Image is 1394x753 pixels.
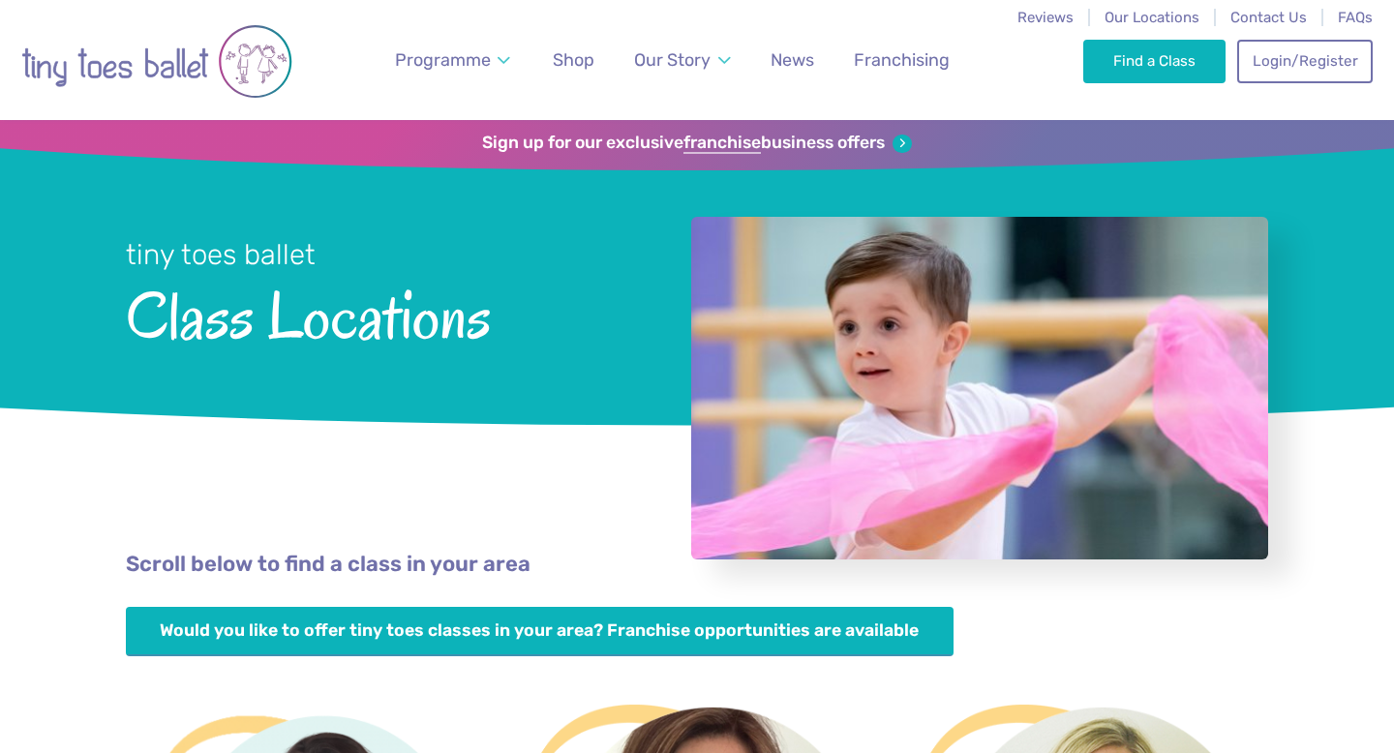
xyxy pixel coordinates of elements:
a: News [762,39,823,82]
a: Our Story [625,39,740,82]
a: Shop [544,39,603,82]
span: Our Story [634,49,711,70]
a: Sign up for our exclusivefranchisebusiness offers [482,133,911,154]
a: Contact Us [1230,9,1307,26]
a: Our Locations [1105,9,1199,26]
a: Reviews [1017,9,1074,26]
span: News [771,49,814,70]
img: tiny toes ballet [21,13,292,110]
a: FAQs [1338,9,1373,26]
strong: franchise [683,133,761,154]
a: Find a Class [1083,40,1226,82]
span: Programme [395,49,491,70]
span: Class Locations [126,274,640,352]
a: Franchising [845,39,958,82]
span: Franchising [854,49,950,70]
small: tiny toes ballet [126,238,316,271]
a: Programme [386,39,520,82]
p: Scroll below to find a class in your area [126,550,1268,580]
span: Shop [553,49,594,70]
a: Login/Register [1237,40,1373,82]
a: Would you like to offer tiny toes classes in your area? Franchise opportunities are available [126,607,954,656]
